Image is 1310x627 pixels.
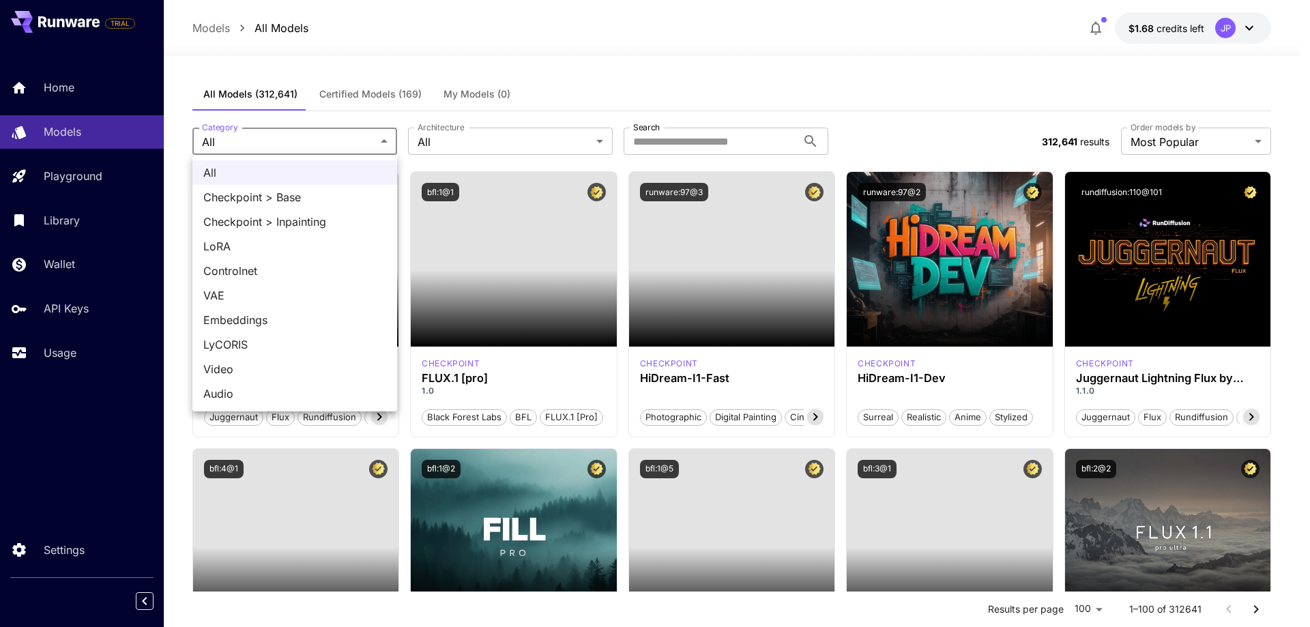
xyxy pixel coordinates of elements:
span: Video [203,361,386,377]
span: Checkpoint > Inpainting [203,214,386,230]
span: Audio [203,385,386,402]
span: LyCORIS [203,336,386,353]
span: VAE [203,287,386,304]
span: Checkpoint > Base [203,189,386,205]
span: LoRA [203,238,386,254]
span: Controlnet [203,263,386,279]
span: Embeddings [203,312,386,328]
span: All [203,164,386,181]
